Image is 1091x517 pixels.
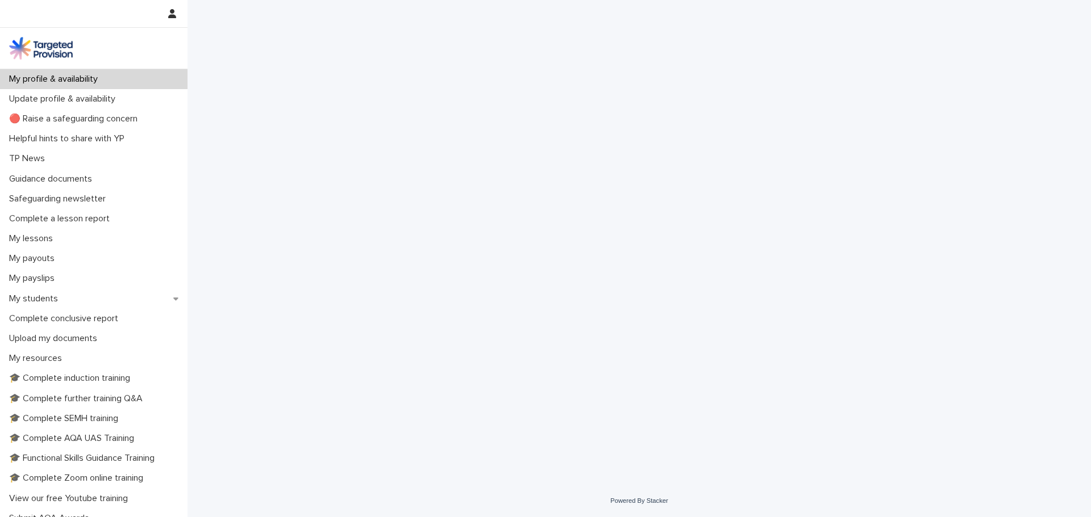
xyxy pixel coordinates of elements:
[5,194,115,204] p: Safeguarding newsletter
[5,473,152,484] p: 🎓 Complete Zoom online training
[5,153,54,164] p: TP News
[5,94,124,104] p: Update profile & availability
[5,413,127,424] p: 🎓 Complete SEMH training
[5,174,101,184] p: Guidance documents
[5,253,64,264] p: My payouts
[5,233,62,244] p: My lessons
[5,373,139,384] p: 🎓 Complete induction training
[5,333,106,344] p: Upload my documents
[9,37,73,60] img: M5nRWzHhSzIhMunXDL62
[610,497,668,504] a: Powered By Stacker
[5,433,143,444] p: 🎓 Complete AQA UAS Training
[5,293,67,304] p: My students
[5,493,137,504] p: View our free Youtube training
[5,114,147,124] p: 🔴 Raise a safeguarding concern
[5,393,152,404] p: 🎓 Complete further training Q&A
[5,273,64,284] p: My payslips
[5,133,134,144] p: Helpful hints to share with YP
[5,453,164,464] p: 🎓 Functional Skills Guidance Training
[5,213,119,224] p: Complete a lesson report
[5,353,71,364] p: My resources
[5,74,107,85] p: My profile & availability
[5,313,127,324] p: Complete conclusive report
